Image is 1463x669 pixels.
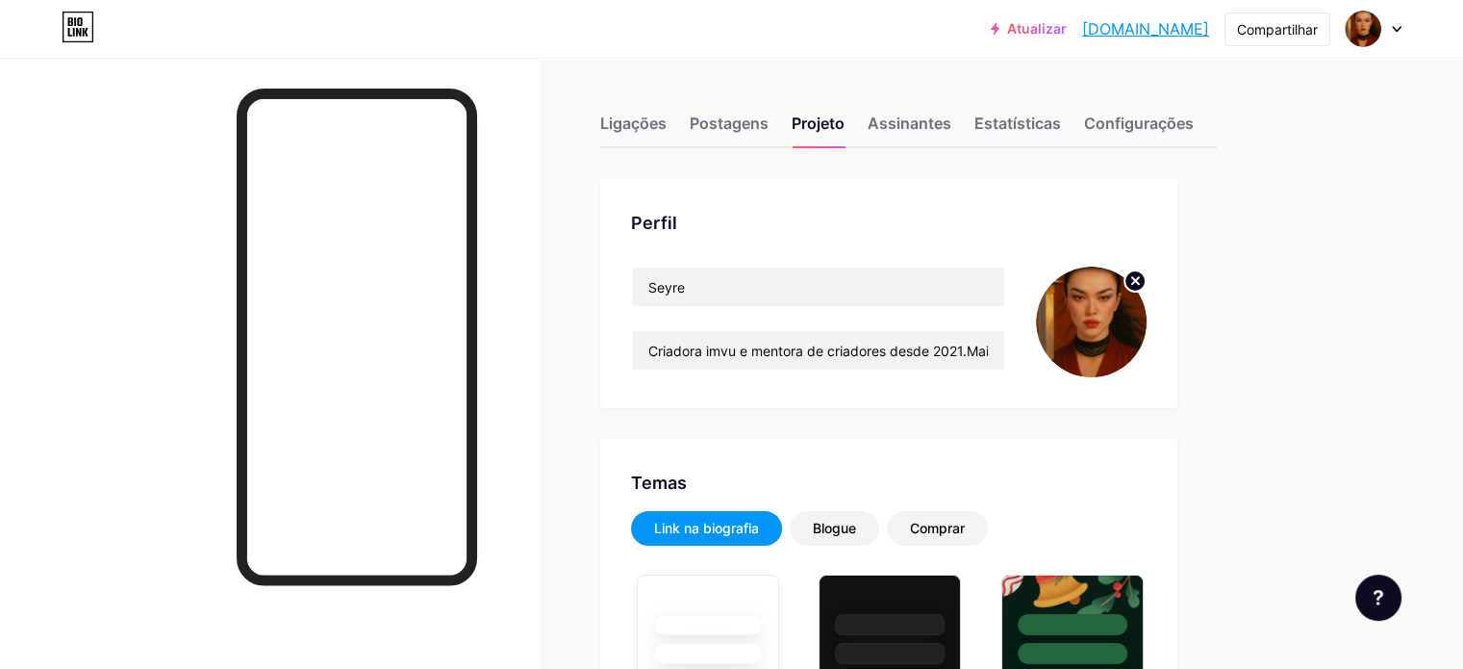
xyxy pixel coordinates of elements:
font: Assinantes [868,114,951,133]
font: Ligações [600,114,667,133]
img: Seyre imvu [1345,11,1381,47]
input: Biografia [632,331,1004,370]
font: Configurações [1084,114,1194,133]
font: Comprar [910,520,965,536]
font: Atualizar [1007,20,1067,37]
img: Seyre imvu [1036,267,1147,377]
a: [DOMAIN_NAME] [1082,17,1209,40]
font: Perfil [631,213,677,233]
font: Temas [631,473,687,493]
font: Compartilhar [1237,21,1318,38]
font: Link na biografia [654,520,759,536]
font: Blogue [813,520,856,536]
font: Estatísticas [974,114,1061,133]
font: Postagens [690,114,769,133]
font: [DOMAIN_NAME] [1082,19,1209,39]
font: Projeto [792,114,845,133]
input: Nome [632,268,1004,306]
